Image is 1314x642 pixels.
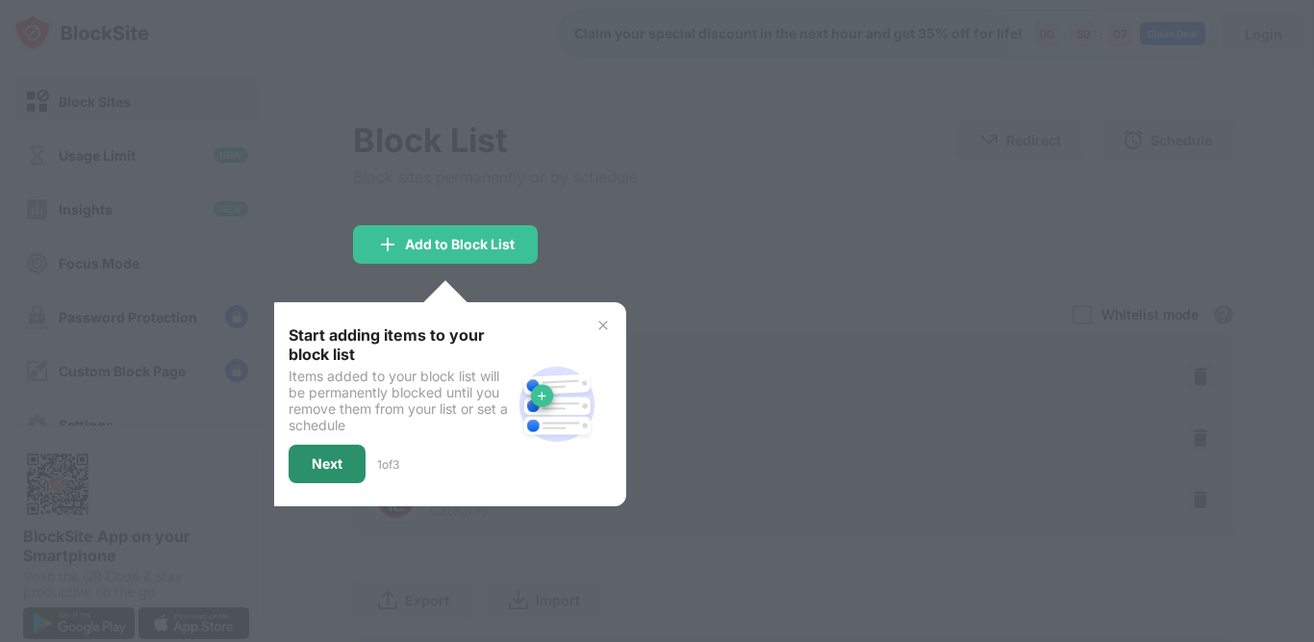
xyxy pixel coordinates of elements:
div: Next [312,456,342,472]
img: x-button.svg [595,318,611,333]
div: 1 of 3 [377,457,399,472]
div: Add to Block List [405,237,515,252]
div: Items added to your block list will be permanently blocked until you remove them from your list o... [289,368,511,433]
img: block-site.svg [511,358,603,450]
div: Start adding items to your block list [289,325,511,364]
